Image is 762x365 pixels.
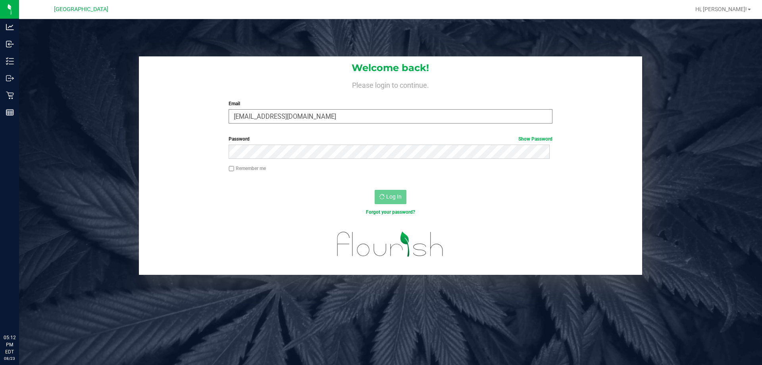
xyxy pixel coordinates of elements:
[4,355,15,361] p: 08/23
[366,209,415,215] a: Forgot your password?
[4,334,15,355] p: 05:12 PM EDT
[518,136,552,142] a: Show Password
[6,40,14,48] inline-svg: Inbound
[139,63,642,73] h1: Welcome back!
[6,108,14,116] inline-svg: Reports
[6,57,14,65] inline-svg: Inventory
[375,190,406,204] button: Log In
[54,6,108,13] span: [GEOGRAPHIC_DATA]
[6,74,14,82] inline-svg: Outbound
[139,79,642,89] h4: Please login to continue.
[6,91,14,99] inline-svg: Retail
[229,165,266,172] label: Remember me
[695,6,747,12] span: Hi, [PERSON_NAME]!
[229,166,234,172] input: Remember me
[229,136,250,142] span: Password
[327,224,453,265] img: flourish_logo.svg
[386,193,402,200] span: Log In
[6,23,14,31] inline-svg: Analytics
[229,100,552,107] label: Email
